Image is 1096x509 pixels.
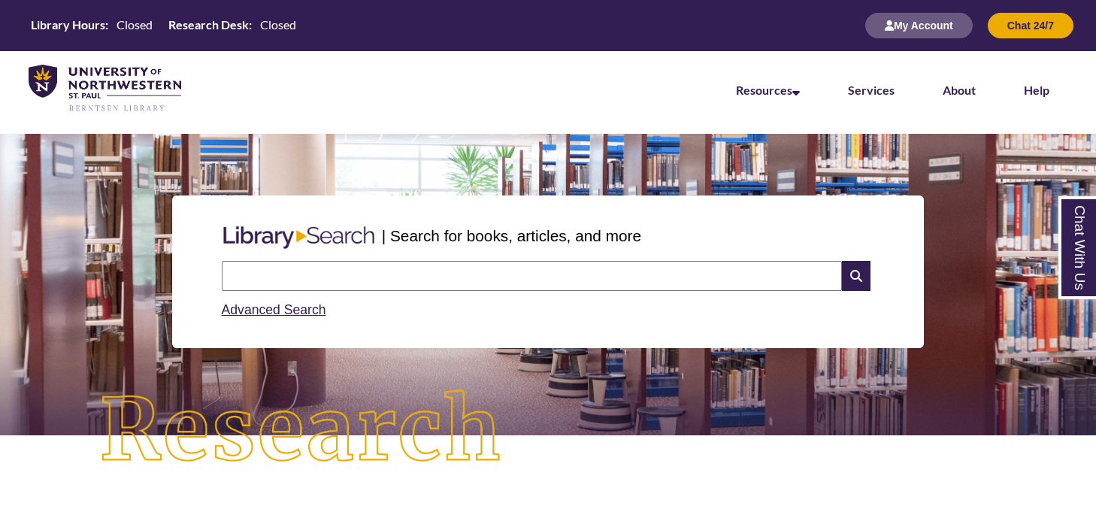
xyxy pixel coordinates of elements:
a: Help [1024,83,1049,97]
i: Search [842,261,870,291]
a: Resources [736,83,800,97]
th: Library Hours: [25,17,111,33]
span: Closed [260,17,296,32]
button: My Account [865,13,973,38]
img: Libary Search [216,220,382,255]
a: Advanced Search [222,302,326,317]
a: About [943,83,976,97]
img: UNWSP Library Logo [29,65,181,113]
a: My Account [865,19,973,32]
span: Closed [117,17,153,32]
a: Hours Today [25,17,302,35]
button: Chat 24/7 [988,13,1073,38]
a: Services [848,83,895,97]
table: Hours Today [25,17,302,33]
th: Research Desk: [162,17,254,33]
p: | Search for books, articles, and more [382,224,641,247]
a: Chat 24/7 [988,19,1073,32]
